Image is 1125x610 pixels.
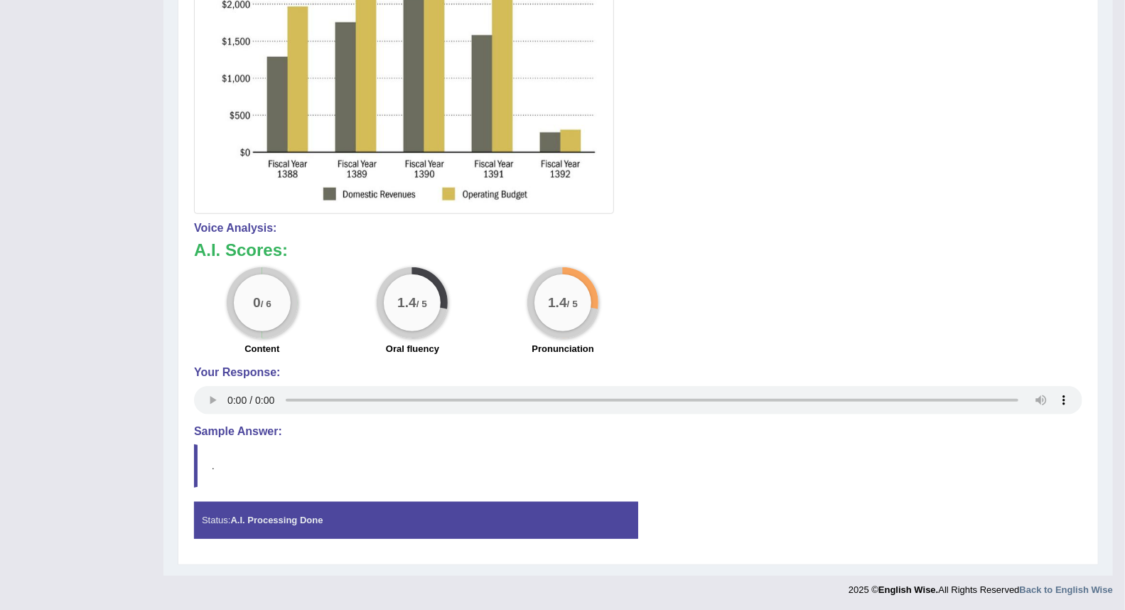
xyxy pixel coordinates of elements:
[194,444,1082,488] blockquote: .
[261,299,271,309] small: / 6
[253,295,261,311] big: 0
[194,222,1082,235] h4: Voice Analysis:
[548,295,567,311] big: 1.4
[878,584,938,595] strong: English Wise.
[194,366,1082,379] h4: Your Response:
[1020,584,1113,595] a: Back to English Wise
[416,299,427,309] small: / 5
[386,342,439,355] label: Oral fluency
[230,515,323,525] strong: A.I. Processing Done
[194,502,638,538] div: Status:
[194,240,288,259] b: A.I. Scores:
[567,299,578,309] small: / 5
[244,342,279,355] label: Content
[849,576,1113,596] div: 2025 © All Rights Reserved
[398,295,417,311] big: 1.4
[194,425,1082,438] h4: Sample Answer:
[532,342,593,355] label: Pronunciation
